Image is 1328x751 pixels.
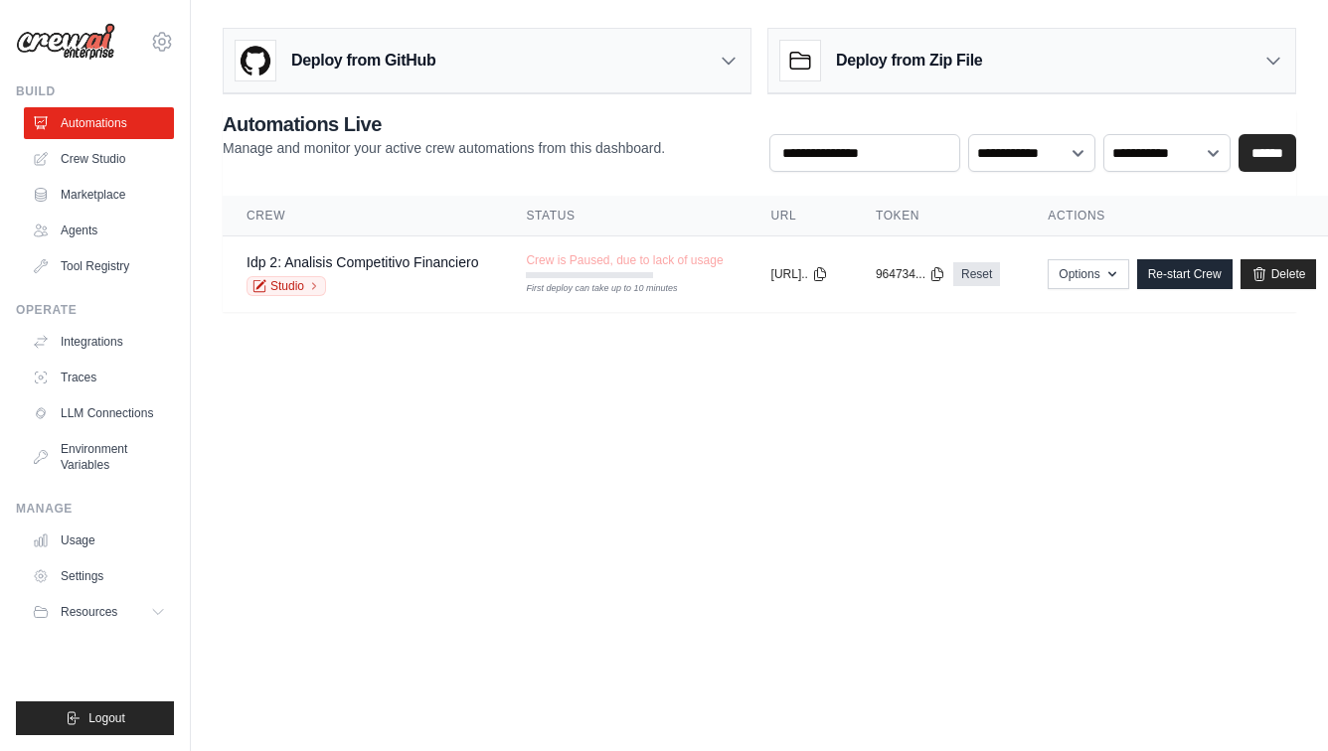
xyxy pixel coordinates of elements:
[223,138,665,158] p: Manage and monitor your active crew automations from this dashboard.
[247,254,478,270] a: Idp 2: Analisis Competitivo Financiero
[953,262,1000,286] a: Reset
[16,83,174,99] div: Build
[876,266,945,282] button: 964734...
[747,196,852,236] th: URL
[223,110,665,138] h2: Automations Live
[24,525,174,556] a: Usage
[526,252,723,268] span: Crew is Paused, due to lack of usage
[223,196,502,236] th: Crew
[247,276,326,296] a: Studio
[24,433,174,481] a: Environment Variables
[24,250,174,282] a: Tool Registry
[1137,259,1233,289] a: Re-start Crew
[24,107,174,139] a: Automations
[24,362,174,393] a: Traces
[1048,259,1128,289] button: Options
[61,604,117,620] span: Resources
[24,215,174,246] a: Agents
[24,179,174,211] a: Marketplace
[16,501,174,517] div: Manage
[24,560,174,592] a: Settings
[16,302,174,318] div: Operate
[16,701,174,735] button: Logout
[502,196,747,236] th: Status
[291,49,435,73] h3: Deploy from GitHub
[1241,259,1317,289] a: Delete
[836,49,982,73] h3: Deploy from Zip File
[1229,656,1328,751] iframe: Chat Widget
[526,282,653,296] div: First deploy can take up to 10 minutes
[24,326,174,358] a: Integrations
[16,23,115,61] img: Logo
[852,196,1024,236] th: Token
[236,41,275,80] img: GitHub Logo
[24,143,174,175] a: Crew Studio
[88,710,125,726] span: Logout
[24,596,174,628] button: Resources
[24,397,174,429] a: LLM Connections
